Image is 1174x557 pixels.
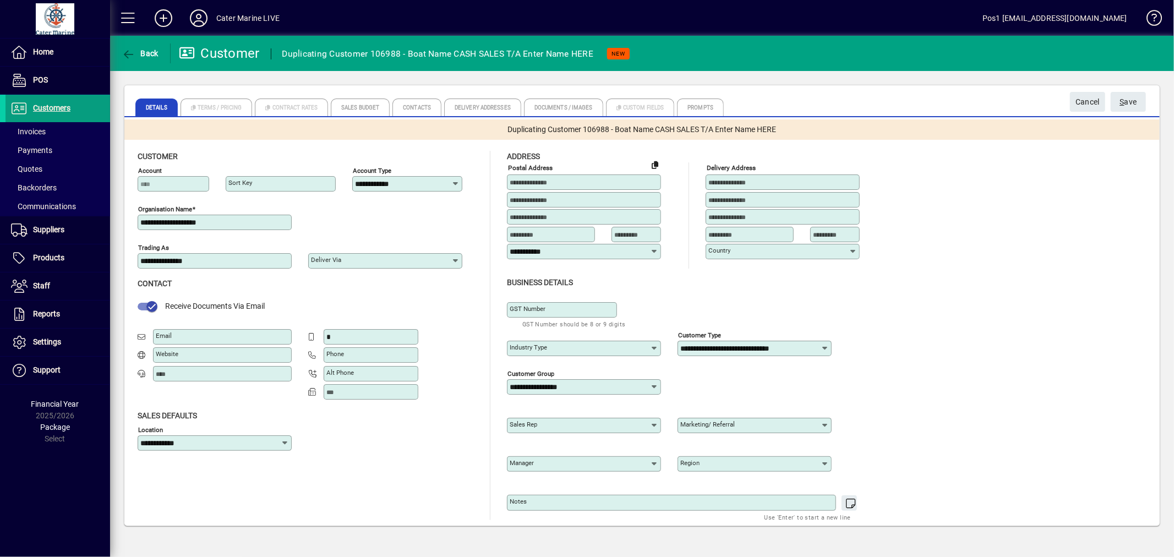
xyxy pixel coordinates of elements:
[6,272,110,300] a: Staff
[33,103,70,112] span: Customers
[6,141,110,160] a: Payments
[40,423,70,432] span: Package
[1138,2,1160,38] a: Knowledge Base
[353,167,391,174] mat-label: Account Type
[179,45,260,62] div: Customer
[6,216,110,244] a: Suppliers
[507,278,573,287] span: Business details
[708,247,730,254] mat-label: Country
[680,421,735,428] mat-label: Marketing/ Referral
[31,400,79,408] span: Financial Year
[119,43,161,63] button: Back
[33,337,61,346] span: Settings
[146,8,181,28] button: Add
[765,511,851,523] mat-hint: Use 'Enter' to start a new line
[510,343,547,351] mat-label: Industry type
[680,459,700,467] mat-label: Region
[11,165,42,173] span: Quotes
[138,152,178,161] span: Customer
[508,124,777,135] span: Duplicating Customer 106988 - Boat Name CASH SALES T/A Enter Name HERE
[11,127,46,136] span: Invoices
[326,369,354,376] mat-label: Alt Phone
[6,178,110,197] a: Backorders
[181,8,216,28] button: Profile
[138,205,192,213] mat-label: Organisation name
[33,309,60,318] span: Reports
[326,350,344,358] mat-label: Phone
[11,202,76,211] span: Communications
[311,256,341,264] mat-label: Deliver via
[611,50,625,57] span: NEW
[138,411,197,420] span: Sales defaults
[6,160,110,178] a: Quotes
[6,301,110,328] a: Reports
[1070,92,1105,112] button: Cancel
[228,179,252,187] mat-label: Sort key
[507,369,554,377] mat-label: Customer group
[33,365,61,374] span: Support
[1075,93,1100,111] span: Cancel
[33,225,64,234] span: Suppliers
[33,75,48,84] span: POS
[510,498,527,505] mat-label: Notes
[678,331,721,338] mat-label: Customer type
[216,9,280,27] div: Cater Marine LIVE
[1120,93,1137,111] span: ave
[33,253,64,262] span: Products
[138,167,162,174] mat-label: Account
[507,152,540,161] span: Address
[510,421,537,428] mat-label: Sales rep
[646,156,664,173] button: Copy to Delivery address
[6,67,110,94] a: POS
[138,279,172,288] span: Contact
[1120,97,1124,106] span: S
[110,43,171,63] app-page-header-button: Back
[282,45,594,63] div: Duplicating Customer 106988 - Boat Name CASH SALES T/A Enter Name HERE
[156,350,178,358] mat-label: Website
[982,9,1127,27] div: Pos1 [EMAIL_ADDRESS][DOMAIN_NAME]
[156,332,172,340] mat-label: Email
[6,39,110,66] a: Home
[6,197,110,216] a: Communications
[510,305,545,313] mat-label: GST Number
[1111,92,1146,112] button: Save
[11,183,57,192] span: Backorders
[6,329,110,356] a: Settings
[33,47,53,56] span: Home
[138,244,169,252] mat-label: Trading as
[6,122,110,141] a: Invoices
[6,244,110,272] a: Products
[165,302,265,310] span: Receive Documents Via Email
[138,425,163,433] mat-label: Location
[510,459,534,467] mat-label: Manager
[11,146,52,155] span: Payments
[122,49,159,58] span: Back
[33,281,50,290] span: Staff
[522,318,626,330] mat-hint: GST Number should be 8 or 9 digits
[6,357,110,384] a: Support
